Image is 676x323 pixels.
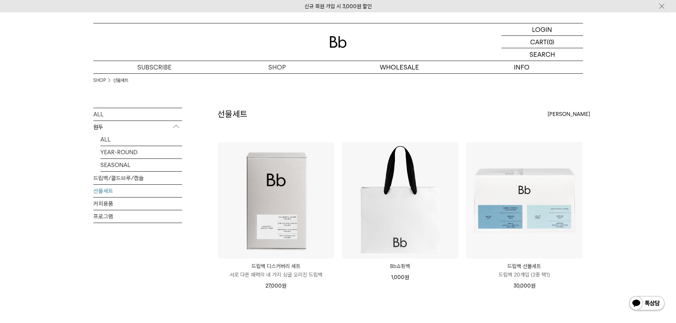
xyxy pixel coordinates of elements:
[547,36,554,48] p: (0)
[530,36,547,48] p: CART
[338,61,461,73] p: WHOLESALE
[391,274,409,280] span: 1,000
[330,36,347,48] img: 로고
[93,61,216,73] a: SUBSCRIBE
[100,133,182,146] a: ALL
[93,197,182,210] a: 커피용품
[218,271,334,279] p: 서로 다른 매력의 네 가지 싱글 오리진 드립백
[466,271,583,279] p: 드립백 20개입 (2종 택1)
[628,295,665,312] img: 카카오톡 채널 1:1 채팅 버튼
[529,48,555,61] p: SEARCH
[466,262,583,279] a: 드립백 선물세트 드립백 20개입 (2종 택1)
[466,262,583,271] p: 드립백 선물세트
[304,3,372,10] a: 신규 회원 가입 시 3,000원 할인
[513,283,535,289] span: 30,000
[405,274,409,280] span: 원
[265,283,286,289] span: 27,000
[93,210,182,223] a: 프로그램
[531,283,535,289] span: 원
[218,108,247,120] h2: 선물세트
[501,23,583,36] a: LOGIN
[93,185,182,197] a: 선물세트
[501,36,583,48] a: CART (0)
[532,23,552,35] p: LOGIN
[218,142,334,258] img: 드립백 디스커버리 세트
[282,283,286,289] span: 원
[93,121,182,134] p: 원두
[466,142,583,258] img: 드립백 선물세트
[218,262,334,279] a: 드립백 디스커버리 세트 서로 다른 매력의 네 가지 싱글 오리진 드립백
[100,159,182,171] a: SEASONAL
[461,61,583,73] p: INFO
[100,146,182,158] a: YEAR-ROUND
[342,262,458,271] a: Bb쇼핑백
[548,110,590,118] span: [PERSON_NAME]
[342,142,458,258] img: Bb쇼핑백
[218,262,334,271] p: 드립백 디스커버리 세트
[216,61,338,73] a: SHOP
[93,77,106,84] a: SHOP
[113,77,128,84] a: 선물세트
[93,172,182,184] a: 드립백/콜드브루/캡슐
[93,108,182,121] a: ALL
